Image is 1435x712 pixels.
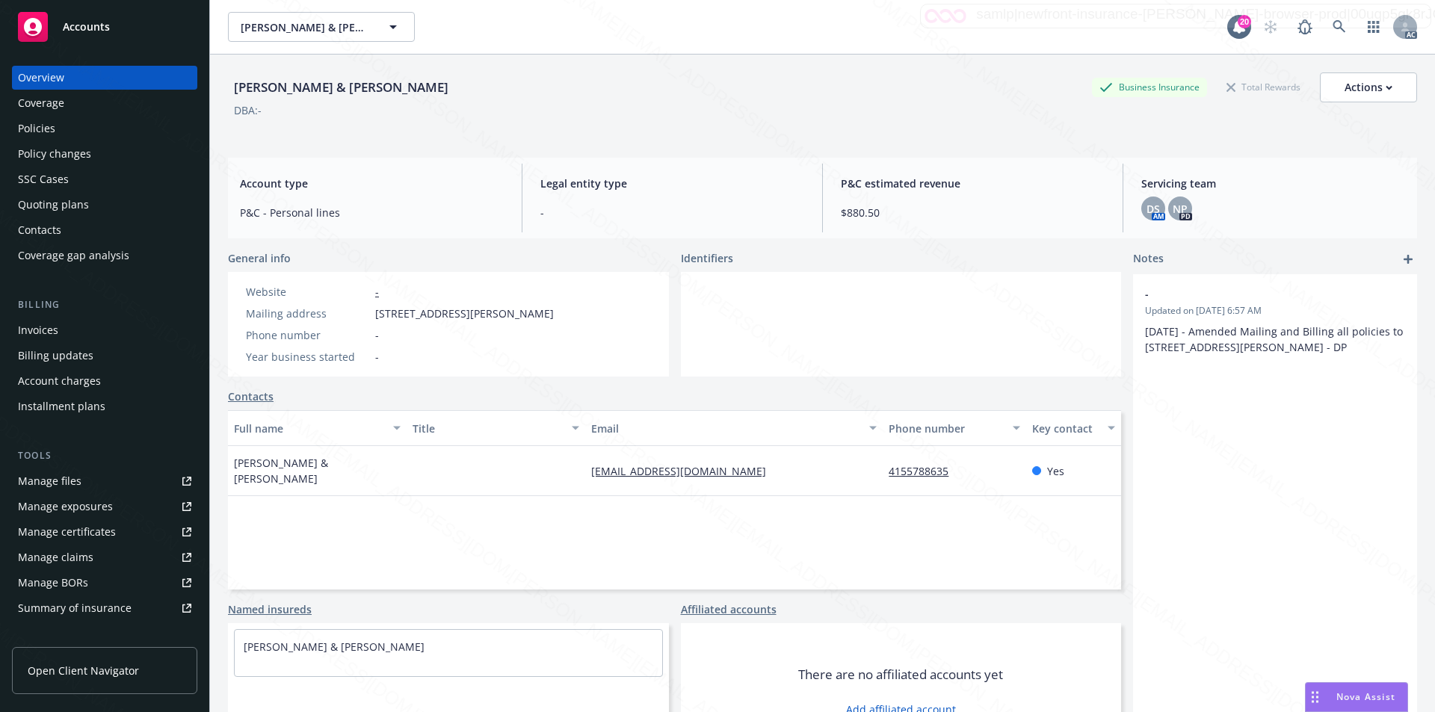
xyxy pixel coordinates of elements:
[228,12,415,42] button: [PERSON_NAME] & [PERSON_NAME]
[228,388,274,404] a: Contacts
[681,250,733,266] span: Identifiers
[1256,12,1286,42] a: Start snowing
[1306,683,1324,711] div: Drag to move
[1147,201,1160,217] span: DS
[12,193,197,217] a: Quoting plans
[18,318,58,342] div: Invoices
[12,344,197,368] a: Billing updates
[1145,304,1405,318] span: Updated on [DATE] 6:57 AM
[883,410,1025,446] button: Phone number
[18,193,89,217] div: Quoting plans
[540,205,804,220] span: -
[540,176,804,191] span: Legal entity type
[1047,463,1064,479] span: Yes
[1133,274,1417,367] div: -Updated on [DATE] 6:57 AM[DATE] - Amended Mailing and Billing all policies to [STREET_ADDRESS][P...
[246,349,369,365] div: Year business started
[1133,250,1164,268] span: Notes
[591,464,778,478] a: [EMAIL_ADDRESS][DOMAIN_NAME]
[1320,72,1417,102] button: Actions
[228,410,407,446] button: Full name
[234,102,262,118] div: DBA: -
[18,571,88,595] div: Manage BORs
[12,469,197,493] a: Manage files
[1145,286,1366,302] span: -
[375,285,379,299] a: -
[12,218,197,242] a: Contacts
[841,176,1105,191] span: P&C estimated revenue
[12,91,197,115] a: Coverage
[1290,12,1320,42] a: Report a Bug
[12,167,197,191] a: SSC Cases
[12,545,197,569] a: Manage claims
[228,601,312,617] a: Named insureds
[18,142,91,166] div: Policy changes
[12,520,197,544] a: Manage certificates
[18,117,55,140] div: Policies
[12,571,197,595] a: Manage BORs
[18,344,93,368] div: Billing updates
[18,545,93,569] div: Manage claims
[413,421,563,436] div: Title
[228,78,454,97] div: [PERSON_NAME] & [PERSON_NAME]
[12,117,197,140] a: Policies
[585,410,883,446] button: Email
[12,596,197,620] a: Summary of insurance
[798,666,1003,684] span: There are no affiliated accounts yet
[591,421,860,436] div: Email
[28,663,139,678] span: Open Client Navigator
[1238,15,1251,28] div: 20
[241,19,370,35] span: [PERSON_NAME] & [PERSON_NAME]
[1026,410,1121,446] button: Key contact
[889,421,1003,436] div: Phone number
[234,455,401,486] span: [PERSON_NAME] & [PERSON_NAME]
[18,596,132,620] div: Summary of insurance
[407,410,585,446] button: Title
[12,142,197,166] a: Policy changes
[234,421,384,436] div: Full name
[375,306,554,321] span: [STREET_ADDRESS][PERSON_NAME]
[889,464,960,478] a: 4155788635
[244,640,425,654] a: [PERSON_NAME] & [PERSON_NAME]
[246,327,369,343] div: Phone number
[12,448,197,463] div: Tools
[1359,12,1389,42] a: Switch app
[63,21,110,33] span: Accounts
[12,394,197,418] a: Installment plans
[12,495,197,518] a: Manage exposures
[246,306,369,321] div: Mailing address
[375,349,379,365] span: -
[1219,78,1308,96] div: Total Rewards
[375,327,379,343] span: -
[12,369,197,393] a: Account charges
[12,297,197,312] div: Billing
[18,218,61,242] div: Contacts
[18,369,101,393] div: Account charges
[18,520,116,544] div: Manage certificates
[12,318,197,342] a: Invoices
[1345,73,1392,102] div: Actions
[18,495,113,518] div: Manage exposures
[18,244,129,267] div: Coverage gap analysis
[228,250,291,266] span: General info
[1305,682,1408,712] button: Nova Assist
[1145,324,1406,354] span: [DATE] - Amended Mailing and Billing all policies to [STREET_ADDRESS][PERSON_NAME] - DP
[18,91,64,115] div: Coverage
[1173,201,1188,217] span: NP
[1092,78,1207,96] div: Business Insurance
[1324,12,1354,42] a: Search
[18,394,105,418] div: Installment plans
[1141,176,1405,191] span: Servicing team
[18,66,64,90] div: Overview
[240,176,504,191] span: Account type
[18,167,69,191] div: SSC Cases
[1032,421,1099,436] div: Key contact
[681,601,777,617] a: Affiliated accounts
[1336,690,1395,703] span: Nova Assist
[12,244,197,267] a: Coverage gap analysis
[1399,250,1417,268] a: add
[240,205,504,220] span: P&C - Personal lines
[12,6,197,48] a: Accounts
[841,205,1105,220] span: $880.50
[246,284,369,300] div: Website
